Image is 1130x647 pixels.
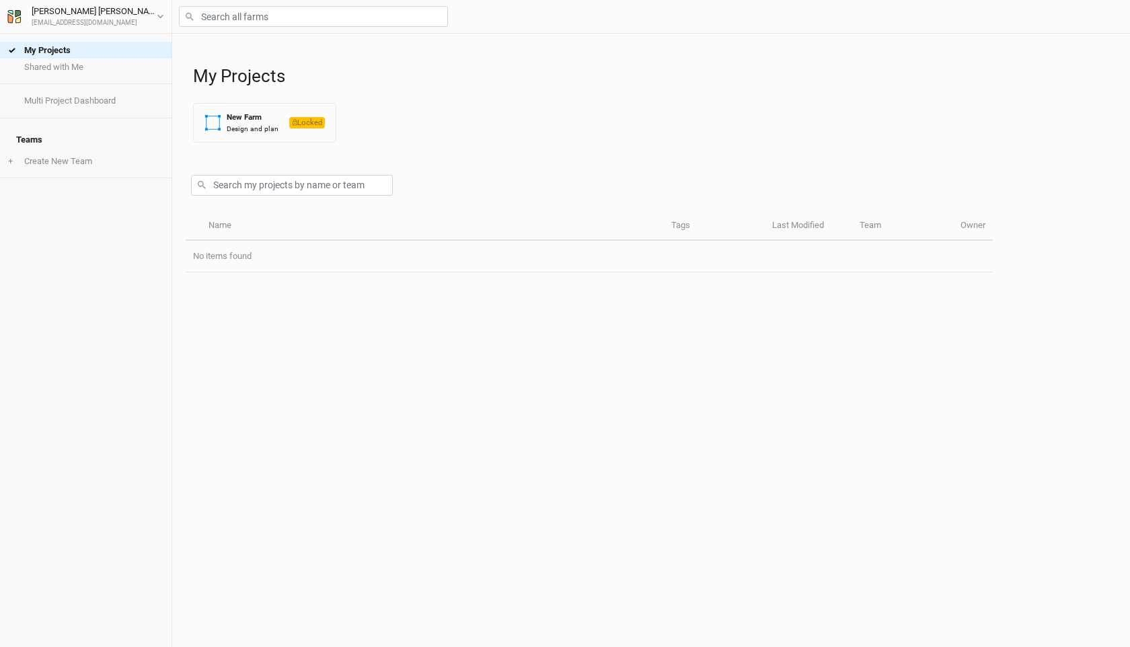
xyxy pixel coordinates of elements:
div: New Farm [227,112,278,123]
div: Design and plan [227,124,278,134]
th: Last Modified [765,212,852,241]
th: Team [852,212,953,241]
input: Search my projects by name or team [191,175,393,196]
input: Search all farms [179,6,448,27]
button: [PERSON_NAME] [PERSON_NAME][EMAIL_ADDRESS][DOMAIN_NAME] [7,4,165,28]
h1: My Projects [193,66,1117,87]
h4: Teams [8,126,163,153]
th: Tags [664,212,765,241]
div: [PERSON_NAME] [PERSON_NAME] [32,5,157,18]
th: Owner [953,212,993,241]
span: + [8,156,13,167]
button: New FarmDesign and planLocked [193,103,336,143]
span: Locked [289,117,325,128]
div: [EMAIL_ADDRESS][DOMAIN_NAME] [32,18,157,28]
th: Name [200,212,663,241]
td: No items found [186,241,993,272]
